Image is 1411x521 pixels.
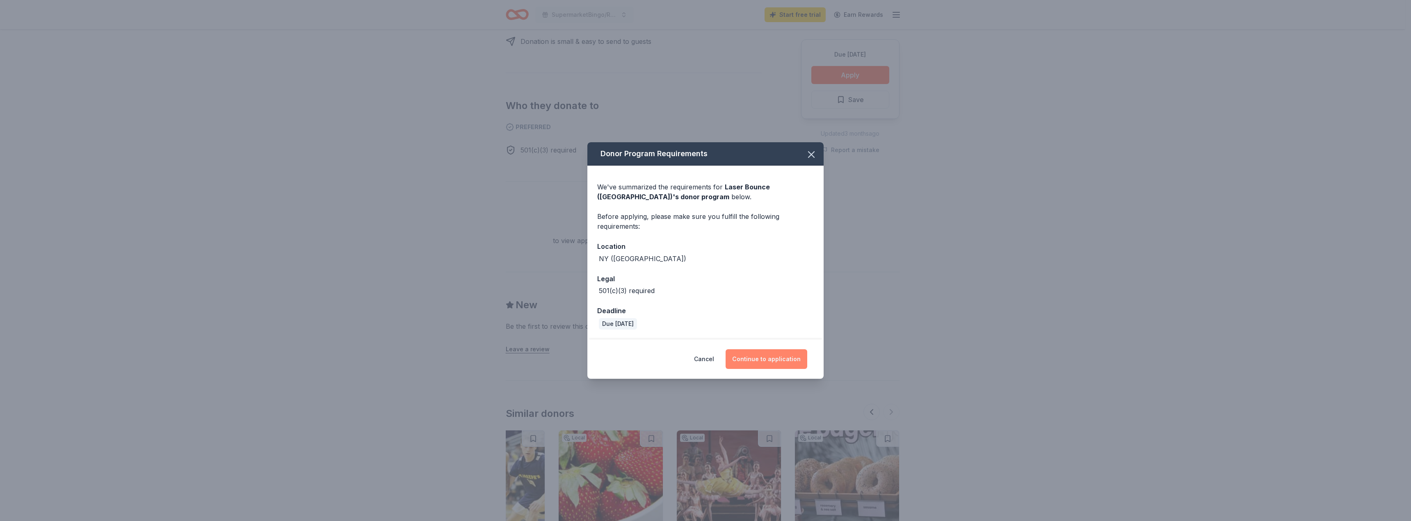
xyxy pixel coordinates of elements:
[599,286,655,296] div: 501(c)(3) required
[726,349,807,369] button: Continue to application
[597,182,814,202] div: We've summarized the requirements for below.
[597,273,814,284] div: Legal
[597,212,814,231] div: Before applying, please make sure you fulfill the following requirements:
[599,254,686,264] div: NY ([GEOGRAPHIC_DATA])
[597,241,814,252] div: Location
[599,318,637,330] div: Due [DATE]
[694,349,714,369] button: Cancel
[597,305,814,316] div: Deadline
[587,142,824,166] div: Donor Program Requirements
